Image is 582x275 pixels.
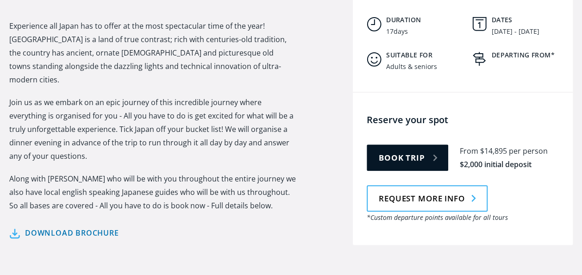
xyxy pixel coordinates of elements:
h5: Duration [386,16,463,24]
p: Join us as we embark on an epic journey of this incredible journey where everything is organised ... [9,96,296,163]
a: Download brochure [9,226,119,240]
div: $14,895 [480,146,507,156]
h5: Dates [492,16,569,24]
p: Along with [PERSON_NAME] who will be with you throughout the entire journey we also have local en... [9,172,296,212]
div: [DATE] - [DATE] [492,28,539,36]
div: 17 [386,28,394,36]
div: initial deposit [484,159,532,170]
h4: Reserve your spot [367,113,568,126]
p: Experience all Japan has to offer at the most spectacular time of the year! [GEOGRAPHIC_DATA] is ... [9,19,296,87]
div: Adults & seniors [386,63,437,71]
a: Book trip [367,144,448,171]
div: per person [509,146,548,156]
div: days [394,28,408,36]
h5: Departing from* [492,51,569,59]
em: *Custom departure points available for all tours [367,213,508,222]
h5: Suitable for [386,51,463,59]
a: Request more info [367,185,488,212]
div: $2,000 [460,159,482,170]
div: From [460,146,478,156]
